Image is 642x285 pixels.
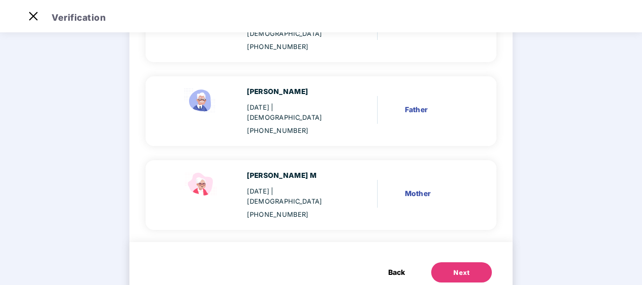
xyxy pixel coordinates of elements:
[431,262,492,282] button: Next
[247,126,341,136] div: [PHONE_NUMBER]
[247,42,341,52] div: [PHONE_NUMBER]
[247,186,341,207] div: [DATE]
[388,267,405,278] span: Back
[247,170,341,181] div: [PERSON_NAME] M
[453,268,470,278] div: Next
[247,86,341,98] div: [PERSON_NAME]
[247,210,341,220] div: [PHONE_NUMBER]
[405,104,467,115] div: Father
[378,262,415,282] button: Back
[180,86,221,115] img: svg+xml;base64,PHN2ZyBpZD0iRmF0aGVyX2ljb24iIHhtbG5zPSJodHRwOi8vd3d3LnczLm9yZy8yMDAwL3N2ZyIgeG1sbn...
[180,170,221,199] img: svg+xml;base64,PHN2ZyB4bWxucz0iaHR0cDovL3d3dy53My5vcmcvMjAwMC9zdmciIHdpZHRoPSI1NCIgaGVpZ2h0PSIzOC...
[405,188,467,199] div: Mother
[247,103,341,123] div: [DATE]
